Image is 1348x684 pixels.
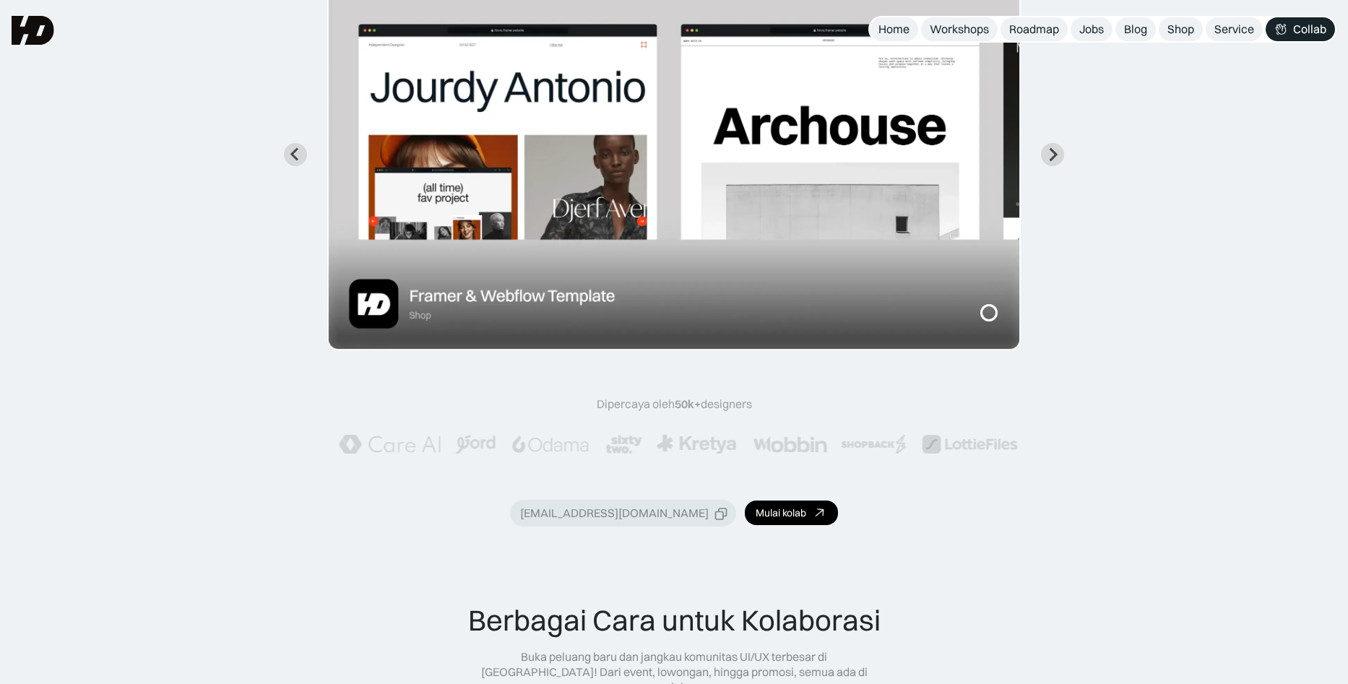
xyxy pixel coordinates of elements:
a: Collab [1266,17,1335,41]
div: Berbagai Cara untuk Kolaborasi [468,603,881,638]
div: Service [1214,22,1254,37]
span: 50k+ [675,397,701,411]
div: Roadmap [1009,22,1059,37]
a: Home [870,17,918,41]
button: Go to last slide [284,143,307,166]
div: Home [878,22,910,37]
button: Next slide [1041,143,1064,166]
div: Blog [1124,22,1147,37]
div: Shop [1167,22,1194,37]
a: Service [1206,17,1263,41]
a: Workshops [921,17,998,41]
a: Jobs [1071,17,1112,41]
a: Mulai kolab [745,501,838,525]
a: Shop [1159,17,1203,41]
div: Jobs [1079,22,1104,37]
div: Dipercaya oleh designers [597,397,752,412]
div: [EMAIL_ADDRESS][DOMAIN_NAME] [520,506,709,521]
div: Collab [1293,22,1326,37]
div: Workshops [930,22,989,37]
a: Blog [1115,17,1156,41]
a: Roadmap [1001,17,1068,41]
div: Mulai kolab [756,507,806,519]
